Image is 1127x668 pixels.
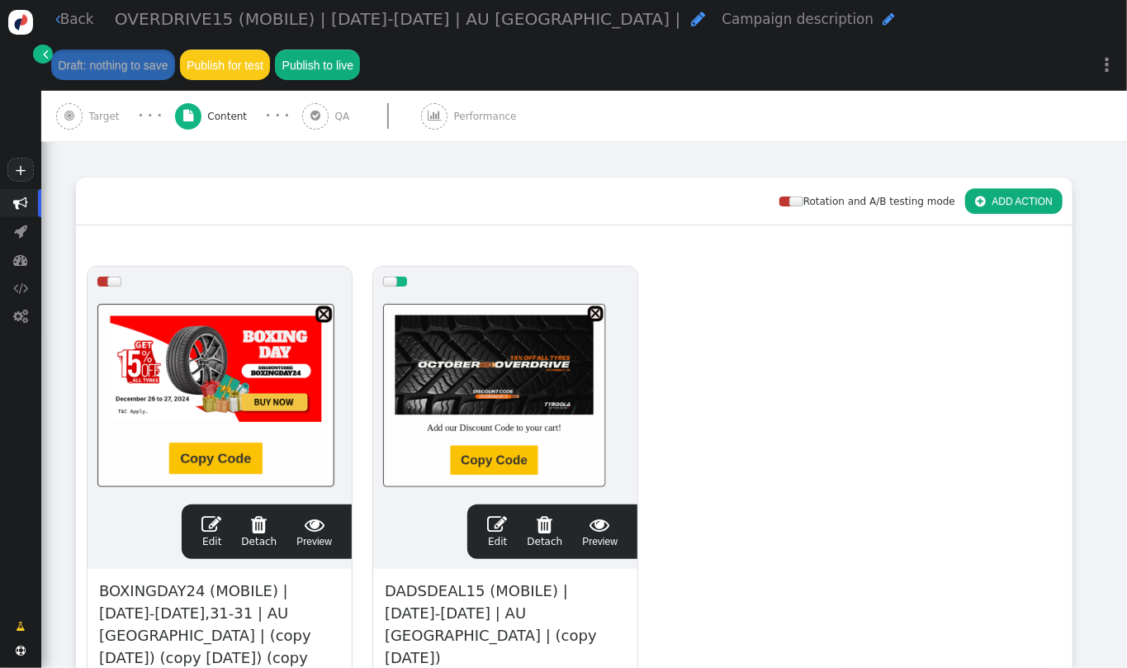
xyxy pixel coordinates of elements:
a: + [7,158,33,182]
span: Detach [527,514,562,547]
span:  [582,514,618,534]
span:  [691,11,705,27]
a:  Target · · · [56,91,175,141]
div: Rotation and A/B testing mode [779,194,965,209]
span:  [16,646,26,656]
span: Detach [241,514,277,547]
a: Back [55,9,94,30]
span:  [14,253,28,267]
span: Target [88,109,125,124]
a:  [7,614,36,639]
span: Preview [582,514,618,549]
span:  [13,281,28,295]
span:  [241,514,277,534]
button: ADD ACTION [965,188,1063,214]
span: OVERDRIVE15 (MOBILE) | [DATE]-[DATE] | AU [GEOGRAPHIC_DATA] | [115,9,681,29]
button: Publish for test [180,50,270,79]
div: · · · [139,107,163,126]
a:  Content · · · [175,91,302,141]
a: Edit [487,514,507,549]
span:  [17,619,26,634]
a: Detach [527,514,562,549]
span:  [296,514,332,534]
a: Preview [296,514,332,549]
span:  [428,110,441,121]
span: QA [335,109,356,124]
button: Draft: nothing to save [51,50,175,79]
span:  [310,110,320,121]
span: Preview [296,514,332,549]
span:  [14,196,28,210]
a: Edit [201,514,221,549]
a:  QA [302,91,421,141]
span:  [14,224,27,238]
span:  [487,514,507,534]
a: ⋮ [1087,40,1127,89]
a: Preview [582,514,618,549]
button: Publish to live [275,50,360,79]
span:  [527,514,562,534]
img: logo-icon.svg [8,10,33,35]
a:  [33,45,53,64]
span: Campaign description [722,11,874,27]
span:  [201,514,221,534]
div: · · · [266,107,290,126]
a: Detach [241,514,277,549]
a:  Performance [421,91,548,141]
span:  [43,47,48,62]
span: Performance [454,109,523,124]
span:  [64,110,74,121]
span:  [13,309,28,323]
span:  [975,196,985,207]
span:  [883,12,894,26]
span:  [55,12,60,26]
span: Content [207,109,253,124]
span:  [183,110,193,121]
